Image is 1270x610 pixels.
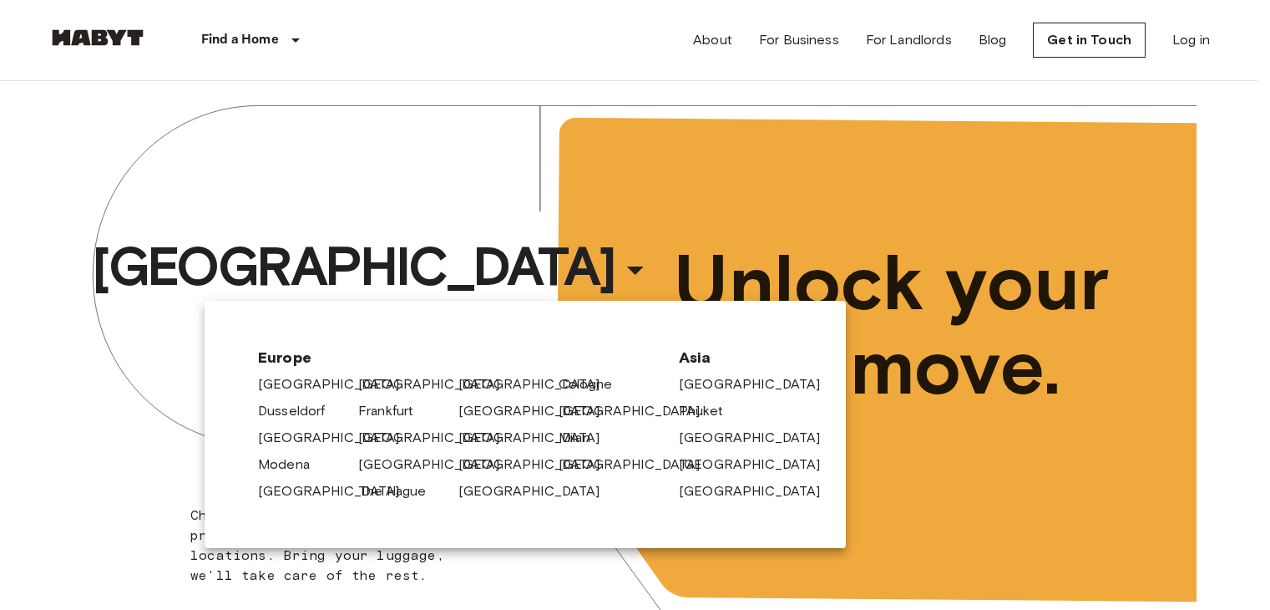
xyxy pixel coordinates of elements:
a: Cologne [559,374,629,394]
a: [GEOGRAPHIC_DATA] [358,428,517,448]
a: [GEOGRAPHIC_DATA] [358,374,517,394]
a: [GEOGRAPHIC_DATA] [358,455,517,475]
a: Milan [559,428,607,448]
a: [GEOGRAPHIC_DATA] [258,481,417,501]
a: Modena [258,455,326,475]
a: [GEOGRAPHIC_DATA] [559,401,717,421]
a: Frankfurt [358,401,430,421]
a: [GEOGRAPHIC_DATA] [679,481,837,501]
a: [GEOGRAPHIC_DATA] [679,428,837,448]
a: [GEOGRAPHIC_DATA] [679,374,837,394]
a: Phuket [679,401,740,421]
a: [GEOGRAPHIC_DATA] [258,374,417,394]
a: [GEOGRAPHIC_DATA] [258,428,417,448]
a: [GEOGRAPHIC_DATA] [679,455,837,475]
a: [GEOGRAPHIC_DATA] [458,428,617,448]
span: Asia [679,348,792,368]
a: [GEOGRAPHIC_DATA] [458,374,617,394]
a: [GEOGRAPHIC_DATA] [458,455,617,475]
a: [GEOGRAPHIC_DATA] [458,401,617,421]
a: [GEOGRAPHIC_DATA] [458,481,617,501]
a: The Hague [358,481,443,501]
a: Dusseldorf [258,401,342,421]
span: Europe [258,348,652,368]
a: [GEOGRAPHIC_DATA] [559,455,717,475]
